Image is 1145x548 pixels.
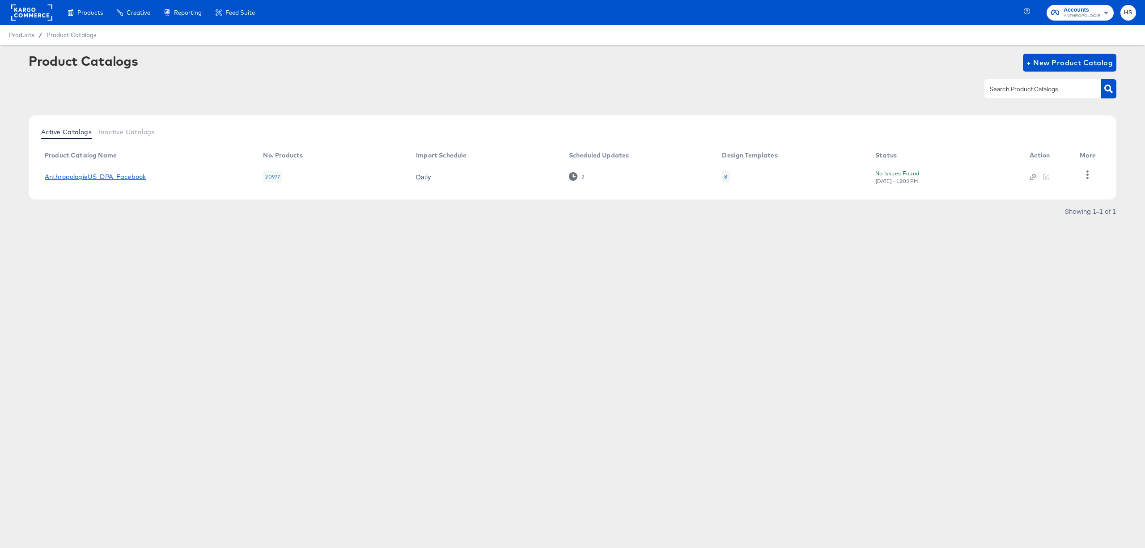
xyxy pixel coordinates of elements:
[45,152,117,159] div: Product Catalog Name
[1064,208,1116,214] div: Showing 1–1 of 1
[722,171,729,183] div: 8
[722,152,777,159] div: Design Templates
[868,149,1022,163] th: Status
[41,128,92,136] span: Active Catalogs
[724,173,727,180] div: 8
[569,172,585,181] div: 2
[99,128,155,136] span: Inactive Catalogs
[1047,5,1114,21] button: AccountsANTHROPOLOGIE
[45,173,146,180] a: AnthropologieUS_DPA_Facebook
[1022,149,1073,163] th: Action
[263,171,282,183] div: 20977
[988,84,1083,94] input: Search Product Catalogs
[34,31,47,38] span: /
[1026,56,1113,69] span: + New Product Catalog
[174,9,202,16] span: Reporting
[127,9,150,16] span: Creative
[581,174,585,180] div: 2
[1124,8,1132,18] span: HS
[77,9,103,16] span: Products
[9,31,34,38] span: Products
[29,54,138,68] div: Product Catalogs
[1064,13,1100,20] span: ANTHROPOLOGIE
[225,9,255,16] span: Feed Suite
[416,152,466,159] div: Import Schedule
[47,31,96,38] a: Product Catalogs
[1120,5,1136,21] button: HS
[1023,54,1116,72] button: + New Product Catalog
[569,152,629,159] div: Scheduled Updates
[1073,149,1107,163] th: More
[409,163,562,191] td: Daily
[1064,5,1100,15] span: Accounts
[263,152,303,159] div: No. Products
